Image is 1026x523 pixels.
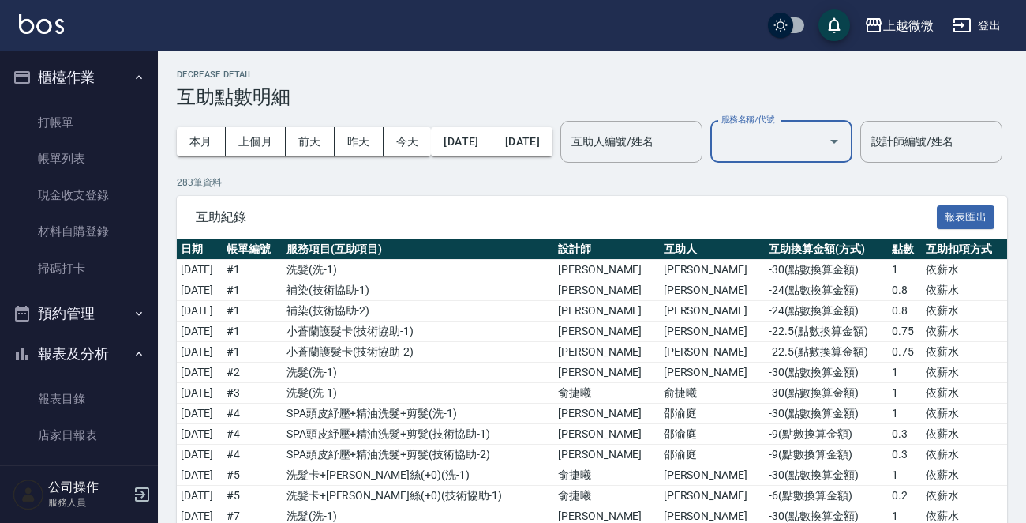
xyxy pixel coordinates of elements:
td: [DATE] [177,445,223,465]
td: 依薪水 [922,322,1007,342]
td: -24 ( 點數換算金額 ) [765,301,887,322]
td: 邵渝庭 [660,445,766,465]
td: [DATE] [177,383,223,404]
td: [PERSON_NAME] [660,280,766,301]
td: [DATE] [177,363,223,383]
td: 依薪水 [922,465,1007,486]
span: 互助紀錄 [196,209,937,225]
button: 前天 [286,127,335,156]
td: -30 ( 點數換算金額 ) [765,363,887,383]
td: 俞捷曦 [660,383,766,404]
td: [PERSON_NAME] [660,486,766,506]
a: 報表目錄 [6,381,152,417]
td: # 3 [223,383,283,404]
td: 俞捷曦 [554,383,660,404]
a: 打帳單 [6,104,152,141]
td: # 1 [223,260,283,280]
button: 今天 [384,127,432,156]
td: 依薪水 [922,424,1007,445]
td: 補染 ( 技術協助-1 ) [283,280,554,301]
td: # 4 [223,445,283,465]
td: 1 [888,260,923,280]
td: 俞捷曦 [554,465,660,486]
td: [DATE] [177,301,223,322]
td: -9 ( 點數換算金額 ) [765,445,887,465]
td: 0.2 [888,486,923,506]
label: 服務名稱/代號 [721,114,774,126]
td: [DATE] [177,260,223,280]
td: 1 [888,465,923,486]
th: 服務項目(互助項目) [283,239,554,260]
td: 0.3 [888,445,923,465]
td: [PERSON_NAME] [660,363,766,383]
p: 服務人員 [48,495,129,510]
td: [DATE] [177,404,223,424]
td: SPA頭皮紓壓+精油洗髮+剪髮 ( 洗-1 ) [283,404,554,424]
button: 報表匯出 [937,205,995,230]
td: 1 [888,404,923,424]
td: 依薪水 [922,404,1007,424]
td: [DATE] [177,465,223,486]
td: [PERSON_NAME] [660,260,766,280]
h3: 互助點數明細 [177,86,1007,108]
td: 1 [888,363,923,383]
button: 報表及分析 [6,333,152,374]
img: Person [13,479,44,510]
td: 依薪水 [922,445,1007,465]
button: 登出 [946,11,1007,40]
button: 上越微微 [858,9,940,42]
td: 0.8 [888,301,923,322]
td: # 1 [223,342,283,363]
td: 依薪水 [922,383,1007,404]
th: 互助扣項方式 [922,239,1007,260]
button: Open [822,129,847,154]
td: 洗髮 ( 洗-1 ) [283,260,554,280]
button: 本月 [177,127,226,156]
td: [PERSON_NAME] [554,280,660,301]
td: 0.75 [888,342,923,363]
td: # 4 [223,404,283,424]
td: 依薪水 [922,280,1007,301]
th: 互助人 [660,239,766,260]
th: 點數 [888,239,923,260]
td: -30 ( 點數換算金額 ) [765,404,887,424]
td: # 1 [223,322,283,342]
td: [PERSON_NAME] [660,301,766,322]
a: 材料自購登錄 [6,213,152,250]
td: [PERSON_NAME] [660,322,766,342]
p: 283 筆資料 [177,175,1007,190]
th: 互助換算金額(方式) [765,239,887,260]
td: [DATE] [177,424,223,445]
button: 昨天 [335,127,384,156]
td: 依薪水 [922,301,1007,322]
button: [DATE] [492,127,552,156]
button: 上個月 [226,127,286,156]
td: 1 [888,383,923,404]
h2: Decrease Detail [177,70,1007,80]
td: -22.5 ( 點數換算金額 ) [765,342,887,363]
td: -30 ( 點數換算金額 ) [765,383,887,404]
a: 帳單列表 [6,141,152,177]
td: 洗髮 ( 洗-1 ) [283,363,554,383]
td: [PERSON_NAME] [554,322,660,342]
td: [PERSON_NAME] [554,445,660,465]
a: 報表匯出 [937,209,995,224]
td: [PERSON_NAME] [554,260,660,280]
td: [PERSON_NAME] [554,342,660,363]
a: 現金收支登錄 [6,177,152,213]
td: 依薪水 [922,342,1007,363]
td: 依薪水 [922,486,1007,506]
td: [PERSON_NAME] [660,342,766,363]
a: 互助日報表 [6,453,152,490]
td: [DATE] [177,342,223,363]
td: 依薪水 [922,363,1007,383]
td: -24 ( 點數換算金額 ) [765,280,887,301]
td: # 2 [223,363,283,383]
td: [PERSON_NAME] [660,465,766,486]
img: Logo [19,14,64,34]
td: [PERSON_NAME] [554,424,660,445]
td: 小蒼蘭護髮卡 ( 技術協助-1 ) [283,322,554,342]
td: -30 ( 點數換算金額 ) [765,465,887,486]
button: save [818,9,850,41]
td: 洗髮卡+[PERSON_NAME]絲(+0) ( 技術協助-1 ) [283,486,554,506]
